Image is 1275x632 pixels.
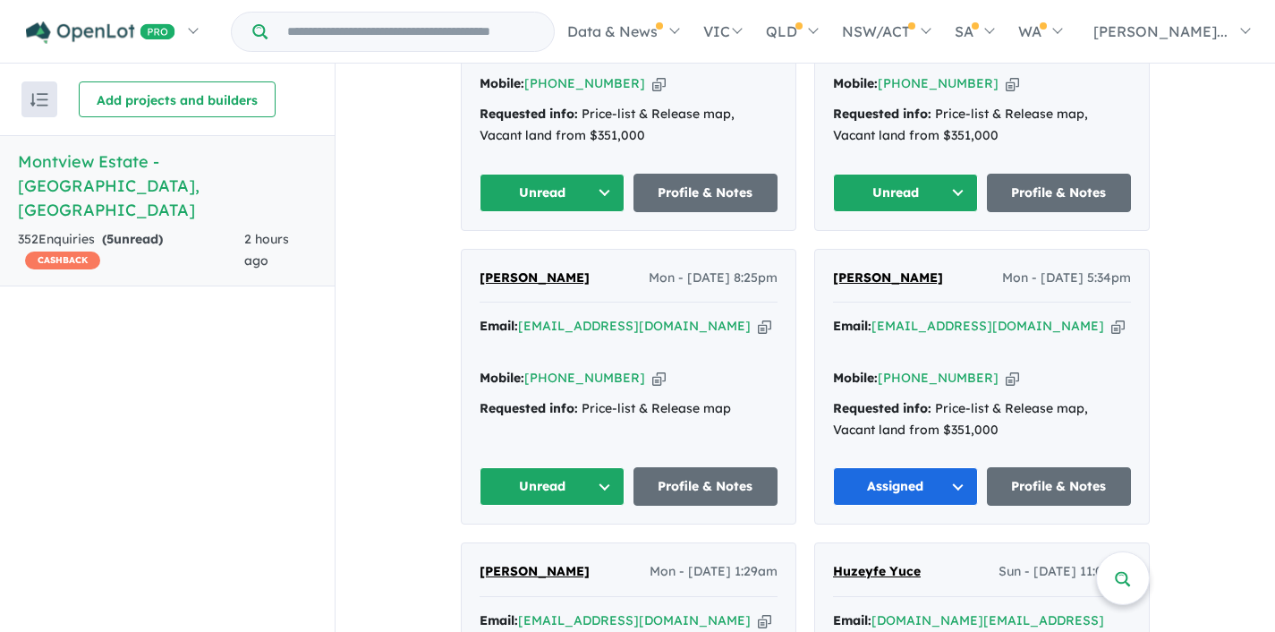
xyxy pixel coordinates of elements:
div: Price-list & Release map, Vacant land from $351,000 [833,398,1131,441]
strong: Mobile: [480,370,524,386]
button: Copy [758,611,771,630]
a: [EMAIL_ADDRESS][DOMAIN_NAME] [871,318,1104,334]
a: [PERSON_NAME] [833,268,943,289]
h5: Montview Estate - [GEOGRAPHIC_DATA] , [GEOGRAPHIC_DATA] [18,149,317,222]
div: Price-list & Release map, Vacant land from $351,000 [480,104,778,147]
button: Unread [480,467,625,506]
div: Price-list & Release map [480,398,778,420]
input: Try estate name, suburb, builder or developer [271,13,550,51]
span: [PERSON_NAME] [480,563,590,579]
strong: Requested info: [480,106,578,122]
strong: Mobile: [833,370,878,386]
strong: Mobile: [480,75,524,91]
a: [PHONE_NUMBER] [878,75,999,91]
span: Mon - [DATE] 5:34pm [1002,268,1131,289]
a: [EMAIL_ADDRESS][DOMAIN_NAME] [518,612,751,628]
strong: Email: [480,612,518,628]
span: [PERSON_NAME]... [1093,22,1228,40]
a: [PHONE_NUMBER] [524,370,645,386]
strong: ( unread) [102,231,163,247]
a: [PERSON_NAME] [480,561,590,583]
strong: Email: [833,318,871,334]
button: Add projects and builders [79,81,276,117]
img: Openlot PRO Logo White [26,21,175,44]
button: Copy [652,74,666,93]
button: Copy [1006,369,1019,388]
a: [EMAIL_ADDRESS][DOMAIN_NAME] [518,318,751,334]
button: Copy [652,369,666,388]
strong: Mobile: [833,75,878,91]
span: 2 hours ago [244,231,289,269]
strong: Requested info: [833,106,931,122]
strong: Email: [480,318,518,334]
button: Unread [480,174,625,212]
a: Profile & Notes [633,467,778,506]
button: Copy [1111,317,1125,336]
a: [PERSON_NAME] [480,268,590,289]
button: Copy [1006,74,1019,93]
span: Sun - [DATE] 11:04pm [999,561,1131,583]
button: Unread [833,174,978,212]
a: Profile & Notes [987,174,1132,212]
span: 5 [106,231,114,247]
a: Huzeyfe Yuce [833,561,921,583]
span: Mon - [DATE] 1:29am [650,561,778,583]
button: Assigned [833,467,978,506]
a: Profile & Notes [987,467,1132,506]
span: Huzeyfe Yuce [833,563,921,579]
a: [PHONE_NUMBER] [524,75,645,91]
span: CASHBACK [25,252,100,269]
a: Profile & Notes [633,174,778,212]
button: Copy [758,317,771,336]
strong: Requested info: [480,400,578,416]
span: [PERSON_NAME] [480,269,590,286]
a: [PHONE_NUMBER] [878,370,999,386]
span: [PERSON_NAME] [833,269,943,286]
strong: Email: [833,612,871,628]
span: Mon - [DATE] 8:25pm [649,268,778,289]
img: sort.svg [30,93,48,107]
div: 352 Enquir ies [18,229,244,272]
div: Price-list & Release map, Vacant land from $351,000 [833,104,1131,147]
strong: Requested info: [833,400,931,416]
